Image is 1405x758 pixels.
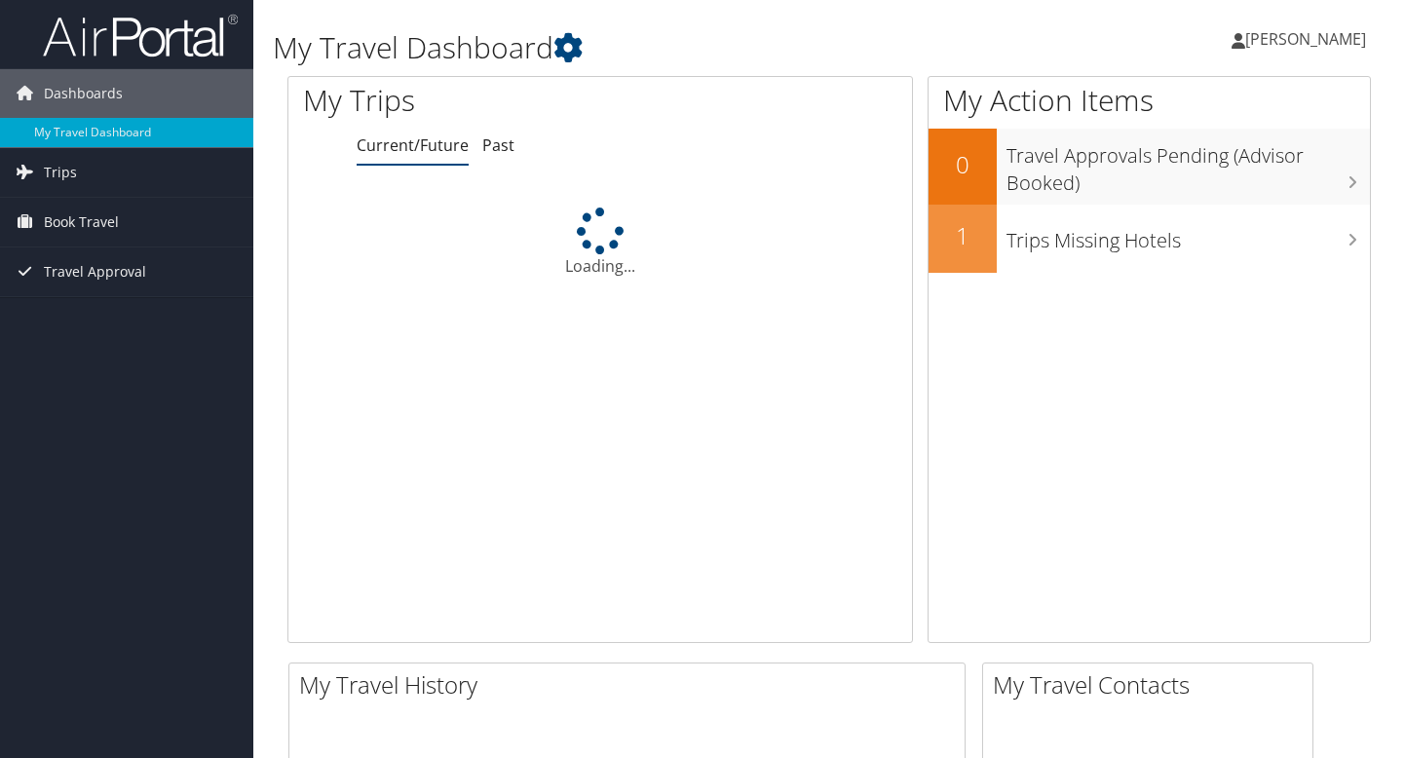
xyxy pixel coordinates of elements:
[1006,217,1370,254] h3: Trips Missing Hotels
[44,198,119,246] span: Book Travel
[993,668,1312,701] h2: My Travel Contacts
[1232,10,1386,68] a: [PERSON_NAME]
[303,80,638,121] h1: My Trips
[929,129,1370,204] a: 0Travel Approvals Pending (Advisor Booked)
[44,247,146,296] span: Travel Approval
[273,27,1014,68] h1: My Travel Dashboard
[1006,133,1370,197] h3: Travel Approvals Pending (Advisor Booked)
[288,208,912,278] div: Loading...
[44,148,77,197] span: Trips
[929,219,997,252] h2: 1
[357,134,469,156] a: Current/Future
[482,134,514,156] a: Past
[929,205,1370,273] a: 1Trips Missing Hotels
[929,148,997,181] h2: 0
[44,69,123,118] span: Dashboards
[299,668,965,701] h2: My Travel History
[1245,28,1366,50] span: [PERSON_NAME]
[43,13,238,58] img: airportal-logo.png
[929,80,1370,121] h1: My Action Items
